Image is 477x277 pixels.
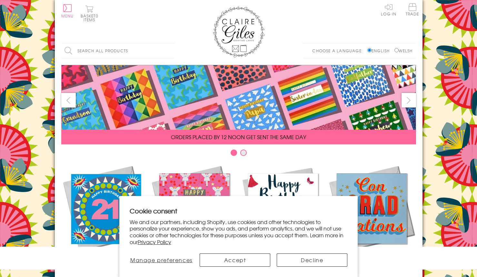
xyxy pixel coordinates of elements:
div: Carousel Pagination [61,149,416,159]
a: Christmas [150,164,239,265]
label: Welsh [394,48,413,54]
span: 0 items [84,13,98,23]
span: Trade [406,3,419,16]
input: Search all products [61,44,174,58]
a: Privacy Policy [138,238,171,246]
span: ORDERS PLACED BY 12 NOON GET SENT THE SAME DAY [171,133,306,141]
button: Carousel Page 1 (Current Slide) [231,149,237,156]
p: We and our partners, including Shopify, use cookies and other technologies to personalize your ex... [130,219,348,245]
a: Birthdays [239,164,327,265]
button: Manage preferences [130,253,193,267]
a: New Releases [61,164,150,265]
a: Academic [327,164,416,265]
button: prev [61,93,76,108]
input: Search [168,44,174,58]
button: next [402,93,416,108]
button: Basket0 items [81,5,98,22]
span: Manage preferences [130,256,193,264]
input: English [367,48,372,52]
p: Choose a language: [312,48,366,54]
button: Accept [200,253,270,267]
img: Claire Giles Greetings Cards [213,6,264,57]
input: Welsh [394,48,399,52]
label: English [367,48,393,54]
button: Decline [277,253,347,267]
a: Log In [381,3,396,16]
button: Carousel Page 2 [240,149,247,156]
a: Trade [406,3,419,17]
h2: Cookie consent [130,206,348,215]
button: Menu [61,4,74,18]
span: Menu [61,13,74,19]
